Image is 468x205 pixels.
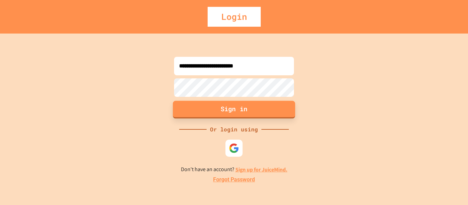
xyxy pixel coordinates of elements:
[181,165,287,174] p: Don't have an account?
[208,7,261,27] div: Login
[207,125,261,133] div: Or login using
[229,143,239,153] img: google-icon.svg
[213,176,255,184] a: Forgot Password
[235,166,287,173] a: Sign up for JuiceMind.
[173,101,295,118] button: Sign in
